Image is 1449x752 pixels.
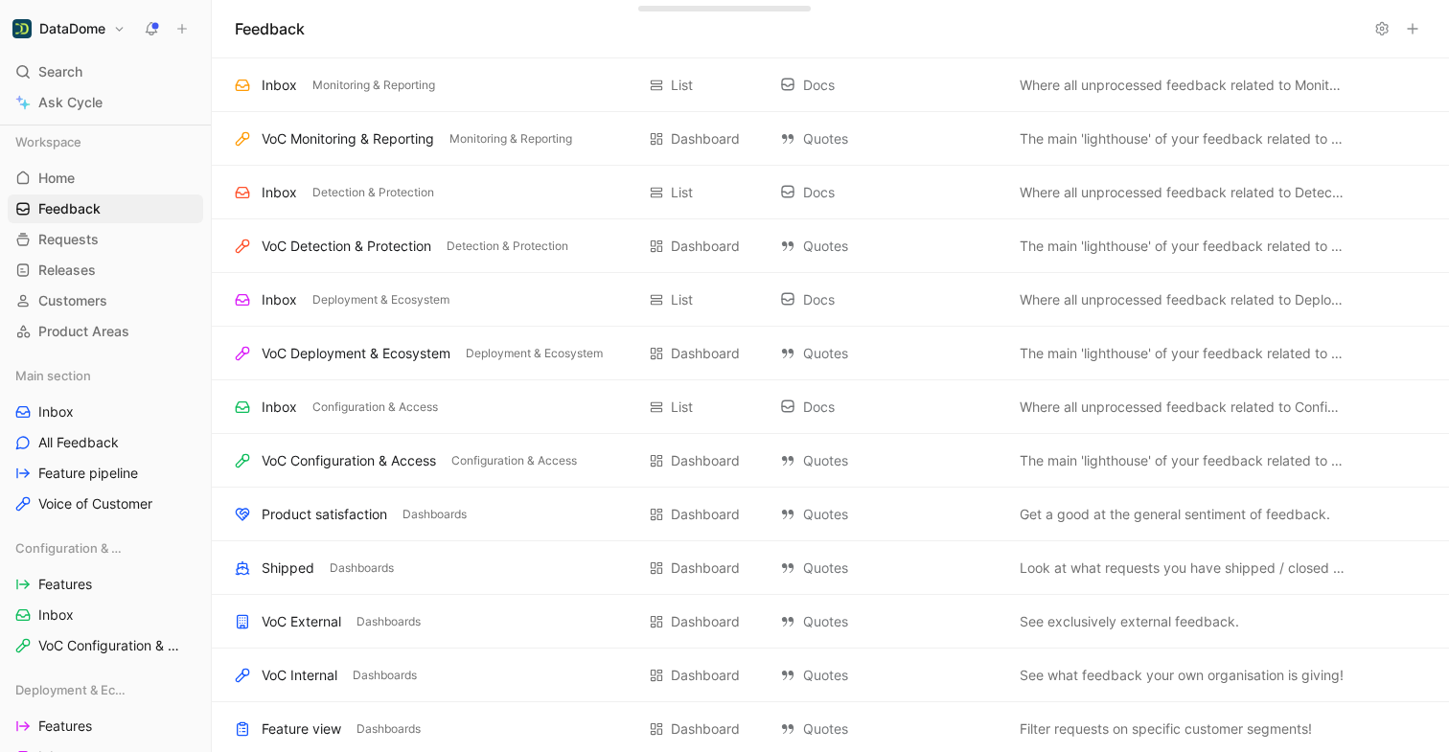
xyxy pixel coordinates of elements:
[1020,181,1345,204] span: Where all unprocessed feedback related to Detection & Protection lands
[780,449,1000,472] div: Quotes
[671,342,740,365] div: Dashboard
[671,127,740,150] div: Dashboard
[8,15,130,42] button: DataDomeDataDome
[38,494,152,513] span: Voice of Customer
[8,164,203,193] a: Home
[1020,718,1312,741] span: Filter requests on specific customer segments!
[1020,127,1345,150] span: The main 'lighthouse' of your feedback related to Monitoring & Reporting!
[8,286,203,315] a: Customers
[1016,557,1348,580] button: Look at what requests you have shipped / closed the loop on!
[1016,664,1347,687] button: See what feedback your own organisation is giving!
[451,451,577,470] span: Configuration & Access
[780,396,1000,419] div: Docs
[402,505,467,524] span: Dashboards
[262,342,450,365] div: VoC Deployment & Ecosystem
[399,506,471,523] button: Dashboards
[449,129,572,148] span: Monitoring & Reporting
[8,459,203,488] a: Feature pipeline
[443,238,572,255] button: Detection & Protection
[1016,503,1334,526] button: Get a good at the general sentiment of feedback.
[326,559,398,577] button: Dashboards
[38,402,74,422] span: Inbox
[671,664,740,687] div: Dashboard
[1016,342,1348,365] button: The main 'lighthouse' of your feedback related to Deployment & Ecosystem!
[262,610,341,633] div: VoC External
[1020,664,1344,687] span: See what feedback your own organisation is giving!
[671,503,740,526] div: Dashboard
[8,631,203,660] a: VoC Configuration & Access
[38,291,107,310] span: Customers
[38,60,82,83] span: Search
[353,720,425,738] button: Dashboards
[780,664,1000,687] div: Quotes
[38,322,129,341] span: Product Areas
[262,503,387,526] div: Product satisfaction
[1020,342,1345,365] span: The main 'lighthouse' of your feedback related to Deployment & Ecosystem!
[262,127,434,150] div: VoC Monitoring & Reporting
[212,112,1449,166] div: VoC Monitoring & ReportingMonitoring & ReportingDashboard QuotesThe main 'lighthouse' of your fee...
[15,132,81,151] span: Workspace
[671,449,740,472] div: Dashboard
[212,434,1449,488] div: VoC Configuration & AccessConfiguration & AccessDashboard QuotesThe main 'lighthouse' of your fee...
[1016,288,1348,311] button: Where all unprocessed feedback related to Deployment & Ecosystem lands
[356,612,421,631] span: Dashboards
[212,273,1449,327] div: InboxDeployment & EcosystemList DocsWhere all unprocessed feedback related to Deployment & Ecosys...
[446,130,576,148] button: Monitoring & Reporting
[262,181,297,204] div: Inbox
[671,288,693,311] div: List
[780,127,1000,150] div: Quotes
[38,261,96,280] span: Releases
[8,675,203,704] div: Deployment & Ecosystem
[212,595,1449,649] div: VoC ExternalDashboardsDashboard QuotesSee exclusively external feedback.View actions
[780,342,1000,365] div: Quotes
[212,649,1449,702] div: VoC InternalDashboardsDashboard QuotesSee what feedback your own organisation is giving!View actions
[8,712,203,741] a: Features
[312,290,449,309] span: Deployment & Ecosystem
[309,399,442,416] button: Configuration & Access
[38,636,180,655] span: VoC Configuration & Access
[1020,610,1239,633] span: See exclusively external feedback.
[212,488,1449,541] div: Product satisfactionDashboardsDashboard QuotesGet a good at the general sentiment of feedback.Vie...
[38,464,138,483] span: Feature pipeline
[212,58,1449,112] div: InboxMonitoring & ReportingList DocsWhere all unprocessed feedback related to Monitoring & Report...
[671,557,740,580] div: Dashboard
[671,235,740,258] div: Dashboard
[262,449,436,472] div: VoC Configuration & Access
[38,433,119,452] span: All Feedback
[671,396,693,419] div: List
[312,76,435,95] span: Monitoring & Reporting
[1016,449,1348,472] button: The main 'lighthouse' of your feedback related to Configuration & Access!
[235,17,305,40] h1: Feedback
[1016,127,1348,150] button: The main 'lighthouse' of your feedback related to Monitoring & Reporting!
[212,327,1449,380] div: VoC Deployment & EcosystemDeployment & EcosystemDashboard QuotesThe main 'lighthouse' of your fee...
[8,428,203,457] a: All Feedback
[1020,449,1345,472] span: The main 'lighthouse' of your feedback related to Configuration & Access!
[8,225,203,254] a: Requests
[8,570,203,599] a: Features
[780,718,1000,741] div: Quotes
[1016,181,1348,204] button: Where all unprocessed feedback related to Detection & Protection lands
[780,181,1000,204] div: Docs
[309,77,439,94] button: Monitoring & Reporting
[262,288,297,311] div: Inbox
[262,396,297,419] div: Inbox
[1020,396,1345,419] span: Where all unprocessed feedback related to Configuration & Access lands
[8,361,203,518] div: Main sectionInboxAll FeedbackFeature pipelineVoice of Customer
[1016,396,1348,419] button: Where all unprocessed feedback related to Configuration & Access lands
[780,288,1000,311] div: Docs
[12,19,32,38] img: DataDome
[330,558,394,578] span: Dashboards
[8,194,203,223] a: Feedback
[8,601,203,629] a: Inbox
[8,88,203,117] a: Ask Cycle
[212,541,1449,595] div: ShippedDashboardsDashboard QuotesLook at what requests you have shipped / closed the loop on!View...
[262,235,431,258] div: VoC Detection & Protection
[309,291,453,308] button: Deployment & Ecosystem
[671,610,740,633] div: Dashboard
[462,345,607,362] button: Deployment & Ecosystem
[15,366,91,385] span: Main section
[38,169,75,188] span: Home
[780,503,1000,526] div: Quotes
[353,666,417,685] span: Dashboards
[8,534,203,660] div: Configuration & AccessFeaturesInboxVoC Configuration & Access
